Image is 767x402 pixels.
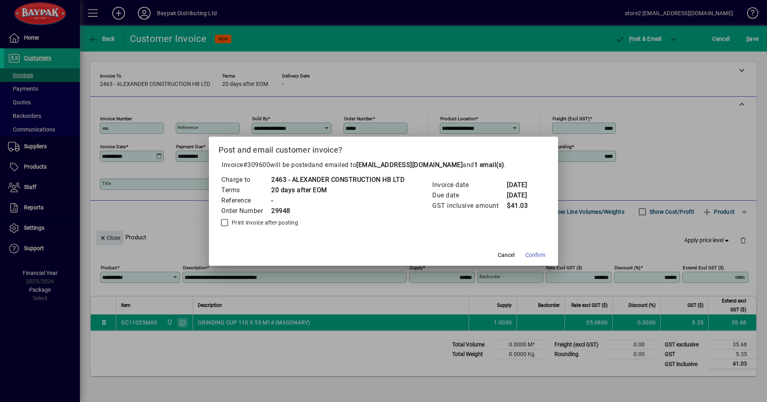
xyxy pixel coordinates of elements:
[221,185,271,195] td: Terms
[507,190,538,201] td: [DATE]
[507,180,538,190] td: [DATE]
[230,219,298,227] label: Print invoice after posting
[356,161,463,169] b: [EMAIL_ADDRESS][DOMAIN_NAME]
[432,180,507,190] td: Invoice date
[432,201,507,211] td: GST inclusive amount
[221,206,271,216] td: Order Number
[312,161,505,169] span: and emailed to
[271,185,405,195] td: 20 days after EOM
[243,161,270,169] span: #309600
[271,195,405,206] td: -
[432,190,507,201] td: Due date
[271,206,405,216] td: 29948
[463,161,505,169] span: and
[493,248,519,263] button: Cancel
[221,175,271,185] td: Charge to
[271,175,405,185] td: 2463 - ALEXANDER CONSTRUCTION HB LTD
[522,248,548,263] button: Confirm
[209,137,558,160] h2: Post and email customer invoice?
[474,161,505,169] b: 1 email(s)
[525,251,545,259] span: Confirm
[507,201,538,211] td: $41.03
[221,195,271,206] td: Reference
[219,160,548,170] p: Invoice will be posted .
[498,251,515,259] span: Cancel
